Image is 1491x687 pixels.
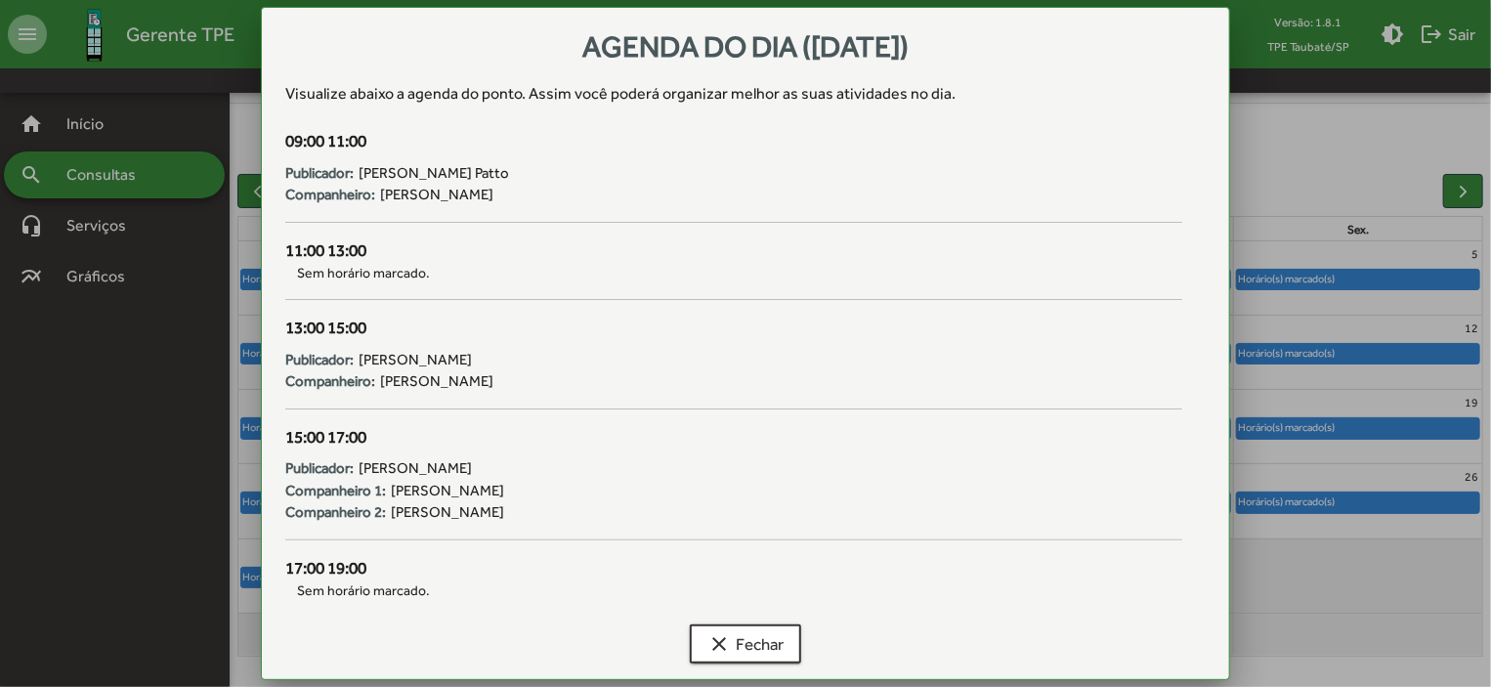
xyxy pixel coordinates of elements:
span: [PERSON_NAME] [380,370,493,393]
div: 09:00 11:00 [285,129,1182,154]
span: Sem horário marcado. [285,263,1182,283]
div: 11:00 13:00 [285,238,1182,264]
strong: Publicador: [285,162,354,185]
span: [PERSON_NAME] [391,480,504,502]
strong: Companheiro: [285,184,375,206]
span: Sem horário marcado. [285,580,1182,601]
div: 15:00 17:00 [285,425,1182,451]
button: Fechar [690,624,801,664]
div: 17:00 19:00 [285,556,1182,581]
span: [PERSON_NAME] Patto [359,162,509,185]
span: [PERSON_NAME] [359,349,472,371]
div: 13:00 15:00 [285,316,1182,341]
mat-icon: clear [707,632,731,656]
div: Visualize abaixo a agenda do ponto . Assim você poderá organizar melhor as suas atividades no dia. [285,82,1206,106]
span: Agenda do dia ([DATE]) [582,29,909,64]
span: [PERSON_NAME] [391,501,504,524]
strong: Publicador: [285,349,354,371]
strong: Publicador: [285,457,354,480]
span: Fechar [707,626,784,662]
span: [PERSON_NAME] [380,184,493,206]
span: [PERSON_NAME] [359,457,472,480]
strong: Companheiro: [285,370,375,393]
strong: Companheiro 1: [285,480,386,502]
strong: Companheiro 2: [285,501,386,524]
